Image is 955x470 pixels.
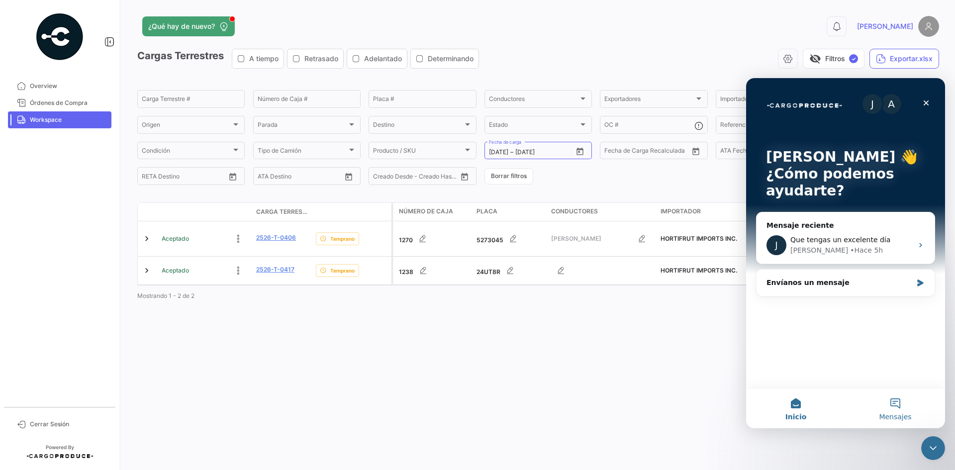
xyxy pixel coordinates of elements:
[137,49,482,69] h3: Cargas Terrestres
[162,266,189,275] span: Aceptado
[287,49,343,68] button: Retrasado
[489,149,508,156] input: Desde
[457,169,472,184] button: Open calendar
[857,21,913,31] span: [PERSON_NAME]
[8,94,111,111] a: Órdenes de Compra
[295,174,335,181] input: ATA Hasta
[137,292,194,299] span: Mostrando 1 - 2 de 2
[232,49,284,68] button: A tiempo
[473,203,547,221] datatable-header-cell: Placa
[8,111,111,128] a: Workspace
[8,78,111,94] a: Overview
[484,168,533,185] button: Borrar filtros
[921,436,945,460] iframe: Intercom live chat
[661,267,737,274] span: HORTIFRUT IMPORTS INC.
[373,123,463,130] span: Destino
[162,234,189,243] span: Aceptado
[258,174,288,181] input: ATA Desde
[477,229,543,249] div: 5273045
[30,98,107,107] span: Órdenes de Compra
[142,266,152,276] a: Expand/Collapse Row
[918,16,939,37] img: placeholder-user.png
[688,144,703,159] button: Open calendar
[489,97,578,104] span: Conductores
[661,207,701,216] span: Importador
[629,149,669,156] input: Hasta
[312,208,391,216] datatable-header-cell: Delay Status
[393,203,473,221] datatable-header-cell: Número de Caja
[477,261,543,281] div: 24UT8R
[256,207,308,216] span: Carga Terrestre #
[551,207,598,216] span: Conductores
[849,54,858,63] span: ✓
[489,123,578,130] span: Estado
[604,97,694,104] span: Exportadores
[809,53,821,65] span: visibility_off
[330,267,355,275] span: Temprano
[661,235,737,242] span: HORTIFRUT IMPORTS INC.
[258,149,347,156] span: Tipo de Camión
[258,123,347,130] span: Parada
[746,78,945,428] iframe: Intercom live chat
[225,169,240,184] button: Open calendar
[304,54,338,64] span: Retrasado
[330,235,355,243] span: Temprano
[142,123,231,130] span: Origen
[720,149,751,156] input: ATA Desde
[428,54,474,64] span: Determinando
[142,16,235,36] button: ¿Qué hay de nuevo?
[551,234,632,243] span: [PERSON_NAME]
[657,203,746,221] datatable-header-cell: Importador
[604,149,622,156] input: Desde
[399,261,469,281] div: 1238
[142,234,152,244] a: Expand/Collapse Row
[256,233,296,242] a: 2526-T-0406
[477,207,497,216] span: Placa
[364,54,402,64] span: Adelantado
[249,54,279,64] span: A tiempo
[30,115,107,124] span: Workspace
[510,149,513,156] span: –
[399,229,469,249] div: 1270
[399,207,453,216] span: Número de Caja
[869,49,939,69] button: Exportar.xlsx
[720,97,810,104] span: Importadores
[148,21,215,31] span: ¿Qué hay de nuevo?
[341,169,356,184] button: Open calendar
[35,12,85,62] img: powered-by.png
[547,203,657,221] datatable-header-cell: Conductores
[515,149,555,156] input: Hasta
[30,82,107,91] span: Overview
[411,49,478,68] button: Determinando
[373,174,410,181] input: Creado Desde
[347,49,407,68] button: Adelantado
[142,174,160,181] input: Desde
[573,144,587,159] button: Open calendar
[158,208,252,216] datatable-header-cell: Estado
[373,149,463,156] span: Producto / SKU
[252,203,312,220] datatable-header-cell: Carga Terrestre #
[417,174,457,181] input: Creado Hasta
[167,174,206,181] input: Hasta
[30,420,107,429] span: Cerrar Sesión
[142,149,231,156] span: Condición
[803,49,864,69] button: visibility_offFiltros✓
